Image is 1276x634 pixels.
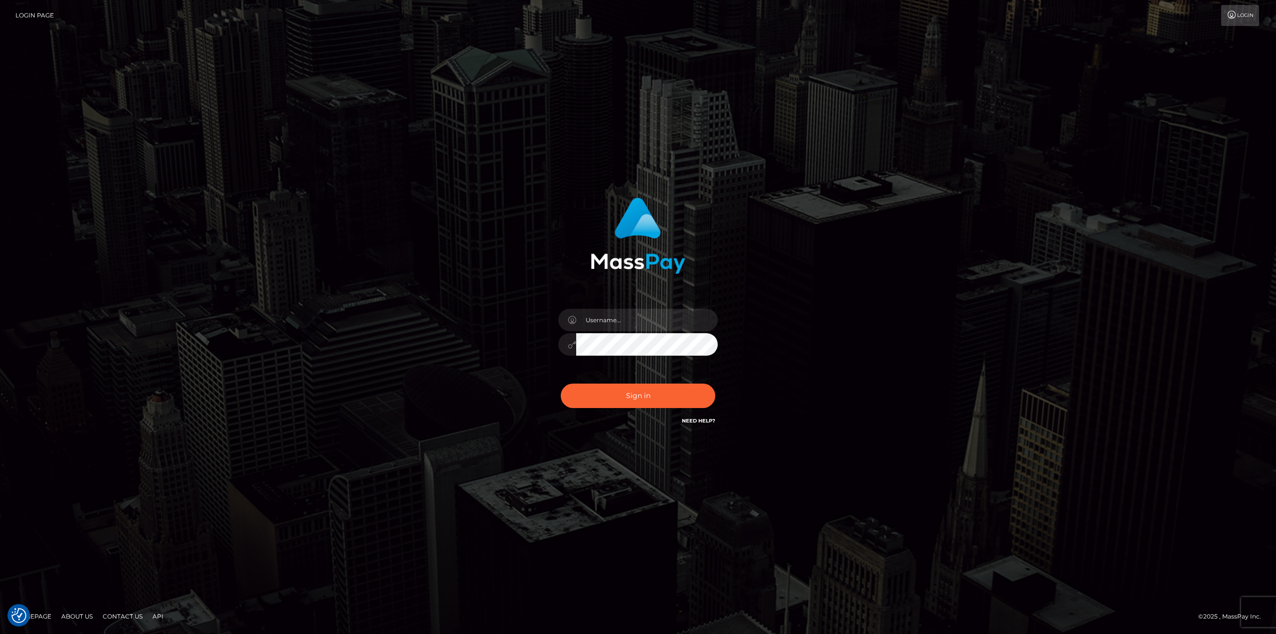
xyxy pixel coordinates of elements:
a: Need Help? [682,418,715,424]
img: MassPay Login [591,198,685,274]
a: Homepage [11,609,55,624]
a: API [149,609,167,624]
img: Revisit consent button [11,608,26,623]
a: Login [1221,5,1259,26]
button: Consent Preferences [11,608,26,623]
input: Username... [576,309,718,331]
a: Login Page [15,5,54,26]
div: © 2025 , MassPay Inc. [1198,611,1269,622]
button: Sign in [561,384,715,408]
a: Contact Us [99,609,147,624]
a: About Us [57,609,97,624]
